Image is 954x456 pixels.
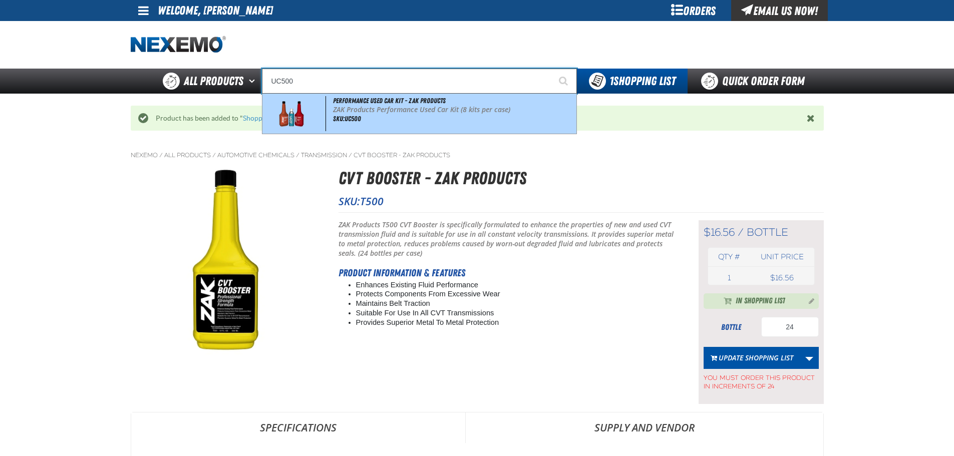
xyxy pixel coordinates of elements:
a: CVT Booster - ZAK Products [354,151,450,159]
span: You must order this product in increments of 24 [704,369,819,391]
img: Nexemo logo [131,36,226,54]
button: Manage current product in the Shopping List [801,294,817,306]
a: Quick Order Form [688,69,823,94]
h1: CVT Booster - ZAK Products [339,165,824,192]
span: $16.56 [704,226,735,239]
img: CVT Booster - ZAK Products [186,165,265,354]
span: / [738,226,744,239]
span: SKU:UC500 [333,115,361,123]
a: More Actions [800,347,819,369]
button: You have 1 Shopping List. Open to view details [577,69,688,94]
span: / [212,151,216,159]
span: / [349,151,352,159]
span: Provides Superior Metal To Metal Protection [356,318,499,326]
nav: Breadcrumbs [131,151,824,159]
div: Product has been added to " " [148,114,807,123]
span: Performance Used Car Kit - ZAK Products [333,97,446,105]
span: / [296,151,299,159]
p: ZAK Products Performance Used Car Kit (8 kits per case) [333,106,574,114]
a: Specifications [131,412,465,442]
a: Transmission [301,151,347,159]
img: 5b1158224fd92382661200-uc500_0000_copy_preview.png [269,96,314,131]
button: Close the Notification [804,111,819,126]
td: $16.56 [750,271,814,285]
p: SKU: [339,194,824,208]
input: Search [262,69,577,94]
span: bottle [747,226,788,239]
strong: 1 [609,74,613,88]
span: T500 [360,194,384,208]
span: Suitable For Use In All CVT Transmissions [356,309,494,317]
h2: Product Information & Features [339,265,674,280]
th: Unit price [750,248,814,266]
input: Product Quantity [761,317,819,337]
span: / [159,151,163,159]
th: Qty # [708,248,751,266]
button: Update Shopping List [704,347,800,369]
a: All Products [164,151,211,159]
a: Nexemo [131,151,158,159]
span: Enhances Existing Fluid Performance [356,281,478,289]
a: Shopping List [243,114,284,122]
a: Supply and Vendor [466,412,823,442]
span: All Products [184,72,243,90]
button: Open All Products pages [245,69,262,94]
span: Maintains Belt Traction [356,299,430,307]
p: ZAK Products T500 CVT Booster is specifically formulated to enhance the properties of new and use... [339,220,674,258]
div: bottle [704,322,759,333]
a: Home [131,36,226,54]
span: 1 [728,273,731,282]
a: Automotive Chemicals [217,151,294,159]
button: Start Searching [552,69,577,94]
span: Shopping List [609,74,676,88]
span: Protects Components From Excessive Wear [356,290,500,298]
span: In Shopping List [736,295,785,307]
